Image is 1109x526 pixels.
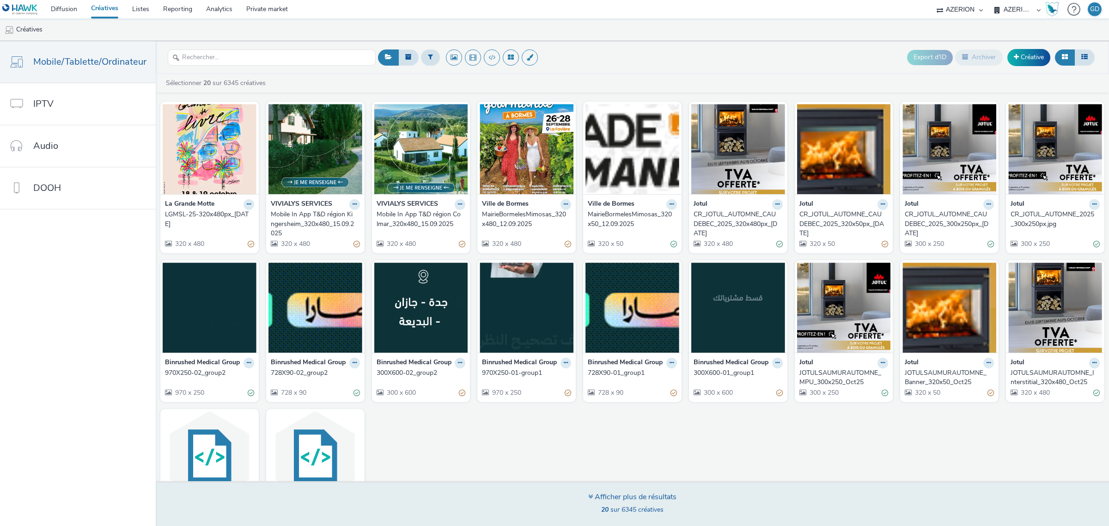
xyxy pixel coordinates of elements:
div: JOTULSAUMURAUTOMNE_MPU_300x250_Oct25 [799,368,885,387]
img: 970X250-02_group2 visual [163,263,256,353]
a: JOTULSAUMURAUTOMNE_MPU_300x250_Oct25 [799,368,889,387]
a: 300X600-02_group2 [377,368,466,378]
span: 728 x 90 [280,388,306,397]
strong: Jotul [799,199,813,210]
strong: Binrushed Medical Group [377,358,451,368]
div: 970X250-02_group2 [165,368,250,378]
span: IPTV [33,97,54,110]
div: Partiellement valide [565,388,571,398]
img: JOTULSAUMURAUTOMNE_Interstitial_320x480_Oct25 visual [1008,263,1102,353]
strong: La Grande Motte [165,199,214,210]
span: 320 x 50 [597,239,623,248]
strong: Jotul [1011,199,1024,210]
strong: Ville de Bormes [482,199,529,210]
img: MairieBormelesMimosas_320x50_12.09.2025 visual [585,104,679,194]
img: CR_JOTUL_AUTOMNE_CAUDEBEC_2025_320x50px_12.09.2025 visual [797,104,891,194]
a: CR_JOTUL_AUTOMNE_2025_300x250px.jpg [1011,210,1100,229]
div: Hawk Academy [1045,2,1059,17]
strong: Jotul [799,358,813,368]
strong: Jotul [905,358,919,368]
img: JOTULSAUMURAUTOMNE_MPU_300x250_Oct25 visual [797,263,891,353]
img: LGMSL-25-320x480px_15/09/2025 visual [163,104,256,194]
span: 320 x 480 [386,239,416,248]
strong: Jotul [694,199,707,210]
div: 300X600-02_group2 [377,368,462,378]
span: 320 x 480 [280,239,310,248]
span: 320 x 480 [174,239,204,248]
span: 728 x 90 [597,388,623,397]
div: CR_JOTUL_AUTOMNE_CAUDEBEC_2025_300x250px_[DATE] [905,210,990,238]
strong: Binrushed Medical Group [482,358,557,368]
a: LGMSL-25-320x480px_[DATE] [165,210,254,229]
img: Mobile In App T&D région Colmar_320x480_15.09.2025 visual [374,104,468,194]
a: CR_JOTUL_AUTOMNE_CAUDEBEC_2025_320x50px_[DATE] [799,210,889,238]
a: Mobile In App T&D région Colmar_320x480_15.09.2025 [377,210,466,229]
strong: Binrushed Medical Group [271,358,346,368]
div: Partiellement valide [248,239,254,249]
div: 728X90-01_group1 [588,368,673,378]
a: Mobile In App T&D région Kingersheim_320x480_15.09.2025 [271,210,360,238]
div: Partiellement valide [987,388,994,398]
button: Archiver [955,49,1003,65]
a: CR_JOTUL_AUTOMNE_CAUDEBEC_2025_300x250px_[DATE] [905,210,994,238]
span: 970 x 250 [491,388,521,397]
span: 300 x 250 [914,239,944,248]
button: Grille [1055,49,1075,65]
img: 300X600-02_group2 visual [374,263,468,353]
div: CR_JOTUL_AUTOMNE_CAUDEBEC_2025_320x480px_[DATE] [694,210,779,238]
a: 728X90-01_group1 [588,368,677,378]
img: CR_JOTUL_AUTOMNE_CAUDEBEC_2025_300x250px_12.09.2025 visual [902,104,996,194]
div: 300X600-01_group1 [694,368,779,378]
a: MairieBormelesMimosas_320x50_12.09.2025 [588,210,677,229]
div: Valide [987,239,994,249]
div: CR_JOTUL_AUTOMNE_2025_300x250px.jpg [1011,210,1096,229]
div: Afficher plus de résultats [588,492,676,502]
span: 320 x 480 [1020,388,1050,397]
img: Leclerc_Perpignan_Banner_320x50_Sept25 visual [163,411,256,502]
span: Audio [33,139,58,153]
a: MairieBormelesMimosas_320x480_12.09.2025 [482,210,571,229]
a: 970X250-02_group2 [165,368,254,378]
strong: Ville de Bormes [588,199,634,210]
button: Export d'ID [907,50,953,65]
strong: VIVIALYS SERVICES [271,199,332,210]
div: MairieBormelesMimosas_320x50_12.09.2025 [588,210,673,229]
input: Rechercher... [168,49,376,66]
div: LGMSL-25-320x480px_[DATE] [165,210,250,229]
strong: Binrushed Medical Group [694,358,768,368]
span: sur 6345 créatives [601,505,664,514]
div: GD [1090,2,1099,16]
strong: Jotul [905,199,919,210]
a: Créative [1007,49,1050,66]
a: JOTULSAUMURAUTOMNE_Interstitial_320x480_Oct25 [1011,368,1100,387]
strong: Jotul [1011,358,1024,368]
img: 970X250-01-group1 visual [480,263,573,353]
div: Valide [1093,239,1100,249]
div: Valide [353,388,360,398]
img: undefined Logo [2,4,38,15]
div: JOTULSAUMURAUTOMNE_Interstitial_320x480_Oct25 [1011,368,1096,387]
a: Sélectionner sur 6345 créatives [165,79,269,87]
strong: 20 [203,79,211,87]
img: JOTULSAUMURAUTOMNE_Banner_320x50_Oct25 visual [902,263,996,353]
div: Valide [670,239,677,249]
img: 728X90-02_group2 visual [268,263,362,353]
div: 970X250-01-group1 [482,368,567,378]
a: CR_JOTUL_AUTOMNE_CAUDEBEC_2025_320x480px_[DATE] [694,210,783,238]
a: 970X250-01-group1 [482,368,571,378]
div: CR_JOTUL_AUTOMNE_CAUDEBEC_2025_320x50px_[DATE] [799,210,885,238]
strong: VIVIALYS SERVICES [377,199,438,210]
span: DOOH [33,181,61,195]
button: Liste [1074,49,1095,65]
div: JOTULSAUMURAUTOMNE_Banner_320x50_Oct25 [905,368,990,387]
span: 320 x 50 [914,388,940,397]
div: Partiellement valide [459,388,465,398]
div: MairieBormelesMimosas_320x480_12.09.2025 [482,210,567,229]
strong: Binrushed Medical Group [165,358,240,368]
img: CR_JOTUL_AUTOMNE_CAUDEBEC_2025_320x480px_12.09.2025 visual [691,104,785,194]
div: Valide [882,388,888,398]
img: 300X600-01_group1 visual [691,263,785,353]
img: MairieBormelesMimosas_320x480_12.09.2025 visual [480,104,573,194]
span: 300 x 600 [386,388,416,397]
a: 300X600-01_group1 [694,368,783,378]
